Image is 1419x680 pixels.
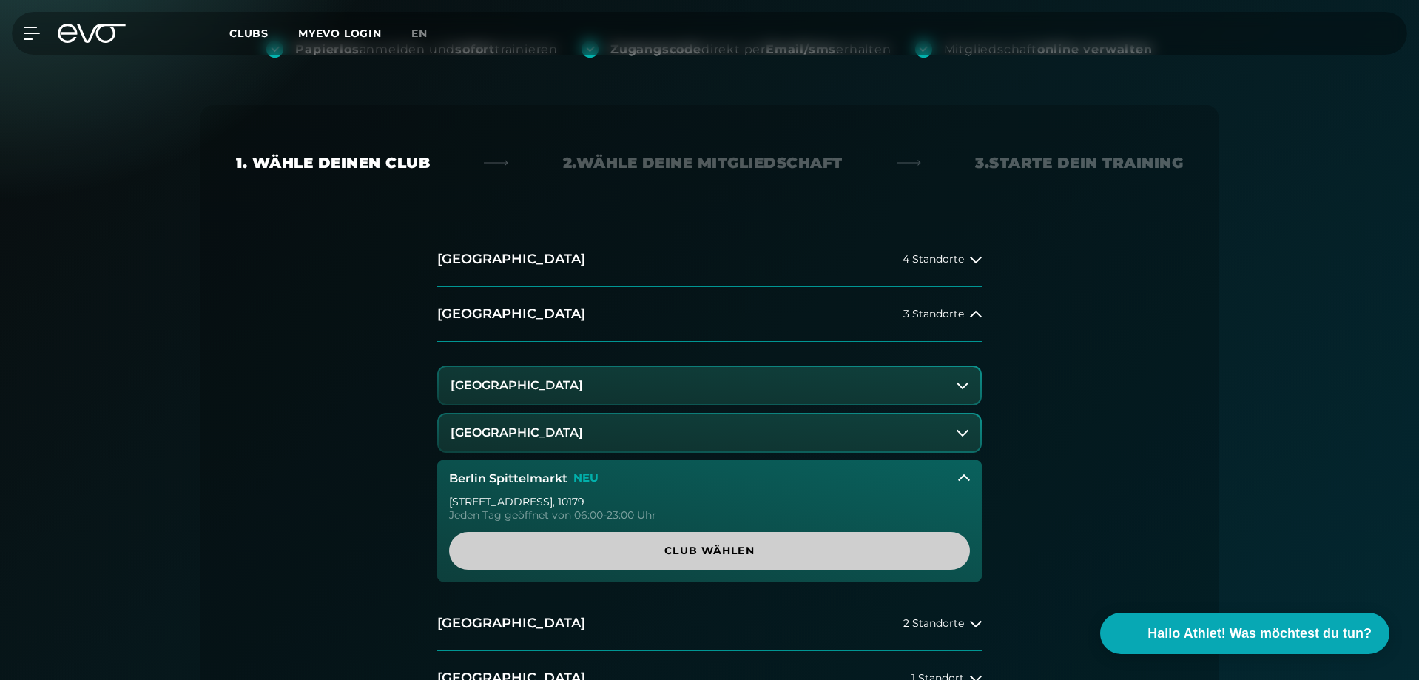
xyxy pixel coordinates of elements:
h3: [GEOGRAPHIC_DATA] [451,379,583,392]
h3: Berlin Spittelmarkt [449,472,567,485]
span: Hallo Athlet! Was möchtest du tun? [1147,624,1372,644]
div: [STREET_ADDRESS] , 10179 [449,496,970,507]
div: 3. Starte dein Training [975,152,1183,173]
a: Clubs [229,26,298,40]
p: NEU [573,472,599,485]
a: MYEVO LOGIN [298,27,382,40]
div: Jeden Tag geöffnet von 06:00-23:00 Uhr [449,510,970,520]
span: 4 Standorte [903,254,964,265]
a: en [411,25,445,42]
span: Club wählen [485,543,934,559]
div: 2. Wähle deine Mitgliedschaft [563,152,843,173]
h2: [GEOGRAPHIC_DATA] [437,250,585,269]
button: [GEOGRAPHIC_DATA]4 Standorte [437,232,982,287]
a: Club wählen [449,532,970,570]
span: 2 Standorte [903,618,964,629]
h2: [GEOGRAPHIC_DATA] [437,614,585,633]
h2: [GEOGRAPHIC_DATA] [437,305,585,323]
button: [GEOGRAPHIC_DATA]3 Standorte [437,287,982,342]
button: [GEOGRAPHIC_DATA] [439,367,980,404]
button: [GEOGRAPHIC_DATA]2 Standorte [437,596,982,651]
button: Berlin SpittelmarktNEU [437,460,982,497]
button: Hallo Athlet! Was möchtest du tun? [1100,613,1389,654]
span: Clubs [229,27,269,40]
h3: [GEOGRAPHIC_DATA] [451,426,583,440]
div: 1. Wähle deinen Club [236,152,430,173]
span: 3 Standorte [903,309,964,320]
span: en [411,27,428,40]
button: [GEOGRAPHIC_DATA] [439,414,980,451]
